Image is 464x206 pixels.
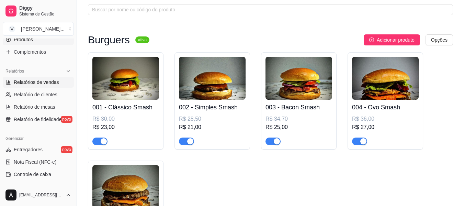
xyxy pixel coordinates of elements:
[14,36,33,43] span: Produtos
[135,36,149,43] sup: ativa
[14,48,46,55] span: Complementos
[3,22,74,36] button: Select a team
[265,102,332,112] h4: 003 - Bacon Smash
[426,34,453,45] button: Opções
[3,101,74,112] a: Relatório de mesas
[179,115,246,123] div: R$ 28,50
[14,159,56,165] span: Nota Fiscal (NFC-e)
[179,123,246,131] div: R$ 21,00
[364,34,420,45] button: Adicionar produto
[377,36,415,44] span: Adicionar produto
[179,57,246,100] img: product-image
[3,46,74,57] a: Complementos
[19,5,71,11] span: Diggy
[3,3,74,19] a: DiggySistema de Gestão
[3,89,74,100] a: Relatório de clientes
[14,79,59,86] span: Relatórios de vendas
[3,187,74,203] button: [EMAIL_ADDRESS][DOMAIN_NAME]
[92,6,443,13] input: Buscar por nome ou código do produto
[19,192,63,198] span: [EMAIL_ADDRESS][DOMAIN_NAME]
[3,156,74,167] a: Nota Fiscal (NFC-e)
[352,57,419,100] img: product-image
[14,171,51,178] span: Controle de caixa
[92,57,159,100] img: product-image
[3,114,74,125] a: Relatório de fidelidadenovo
[265,123,332,131] div: R$ 25,00
[352,123,419,131] div: R$ 27,00
[92,102,159,112] h4: 001 - Clássico Smash
[9,25,15,32] span: V
[14,183,50,190] span: Controle de fiado
[14,146,43,153] span: Entregadores
[3,34,74,45] a: Produtos
[3,77,74,88] a: Relatórios de vendas
[88,36,130,44] h3: Burguers
[431,36,448,44] span: Opções
[3,133,74,144] div: Gerenciar
[369,37,374,42] span: plus-circle
[3,181,74,192] a: Controle de fiado
[3,144,74,155] a: Entregadoresnovo
[21,25,65,32] div: [PERSON_NAME] ...
[14,91,57,98] span: Relatório de clientes
[5,68,24,74] span: Relatórios
[3,169,74,180] a: Controle de caixa
[92,123,159,131] div: R$ 23,00
[14,116,61,123] span: Relatório de fidelidade
[92,115,159,123] div: R$ 30,00
[179,102,246,112] h4: 002 - Simples Smash
[265,115,332,123] div: R$ 34,70
[352,102,419,112] h4: 004 - Ovo Smash
[352,115,419,123] div: R$ 36,00
[14,104,55,110] span: Relatório de mesas
[265,57,332,100] img: product-image
[19,11,71,17] span: Sistema de Gestão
